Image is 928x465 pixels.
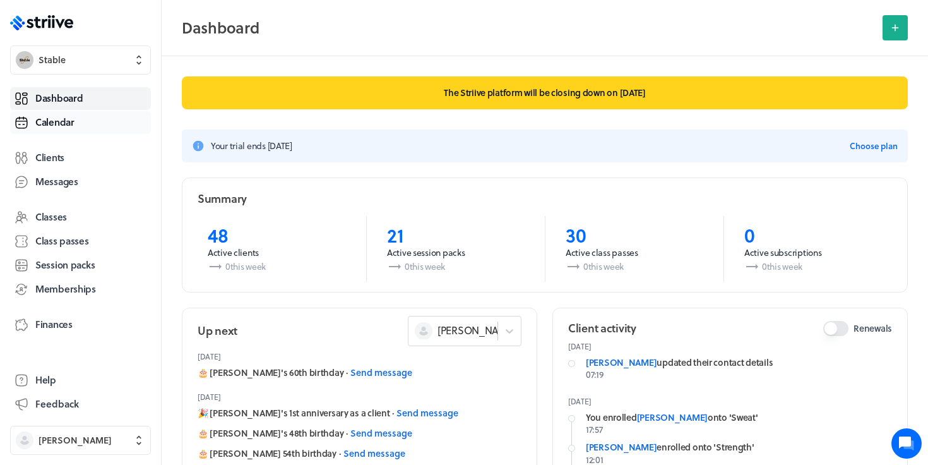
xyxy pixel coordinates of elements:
[10,171,151,193] a: Messages
[586,411,892,424] div: You enrolled onto 'Sweat'
[545,216,723,282] a: 30Active class passes0this week
[39,434,112,447] span: [PERSON_NAME]
[10,111,151,134] a: Calendar
[586,440,657,454] a: [PERSON_NAME]
[850,140,898,152] span: Choose plan
[10,313,151,336] a: Finances
[586,423,892,436] p: 17:57
[198,323,237,339] h2: Up next
[586,368,892,381] p: 07:19
[19,84,234,124] h2: We're here to help. Ask us anything!
[35,282,96,296] span: Memberships
[208,259,346,274] p: 0 this week
[10,206,151,229] a: Classes
[211,140,850,152] h3: Your trial ends [DATE]
[10,369,151,392] a: Help
[35,373,56,387] span: Help
[891,428,922,459] iframe: gist-messenger-bubble-iframe
[198,447,521,460] div: 🎂 [PERSON_NAME] 54th birthday
[437,323,516,337] span: [PERSON_NAME]
[568,396,892,406] p: [DATE]
[387,259,525,274] p: 0 this week
[723,216,902,282] a: 0Active subscriptions0this week
[387,224,525,246] p: 21
[35,151,64,164] span: Clients
[850,140,898,152] button: Choose plan
[346,366,348,379] span: ·
[187,216,366,282] a: 48Active clients0this week
[35,92,83,105] span: Dashboard
[744,259,882,274] p: 0 this week
[198,427,521,440] div: 🎂 [PERSON_NAME]'s 48th birthday
[396,407,458,420] button: Send message
[387,246,525,259] p: Active session packs
[350,366,412,379] button: Send message
[35,397,79,411] span: Feedback
[566,259,703,274] p: 0 this week
[10,254,151,277] a: Session packs
[198,387,521,407] header: [DATE]
[339,447,341,460] span: ·
[182,76,908,109] p: The Striive platform will be closing down on [DATE]
[366,216,545,282] a: 21Active session packs0this week
[198,366,521,379] div: 🎂 [PERSON_NAME]'s 60th birthday
[10,393,151,416] button: Feedback
[854,322,892,335] span: Renewals
[586,441,892,454] div: enrolled onto 'Strength'
[35,116,74,129] span: Calendar
[20,147,233,172] button: New conversation
[392,407,394,420] span: ·
[198,191,247,207] h2: Summary
[744,246,882,259] p: Active subscriptions
[10,278,151,301] a: Memberships
[81,155,152,165] span: New conversation
[744,224,882,246] p: 0
[182,15,875,40] h2: Dashboard
[198,407,521,420] div: 🎉 [PERSON_NAME]'s 1st anniversary as a client
[637,411,708,424] a: [PERSON_NAME]
[37,217,225,243] input: Search articles
[35,318,73,331] span: Finances
[10,45,151,75] button: StableStable
[568,341,892,351] p: [DATE]
[586,356,657,369] a: [PERSON_NAME]
[19,61,234,82] h1: Hi [PERSON_NAME]
[16,51,33,69] img: Stable
[823,321,848,336] button: Renewals
[10,230,151,253] a: Class passes
[10,147,151,169] a: Clients
[35,234,89,248] span: Class passes
[586,356,892,369] div: updated their contact details
[17,196,235,212] p: Find an answer quickly
[35,210,67,224] span: Classes
[208,224,346,246] p: 48
[39,54,66,66] span: Stable
[350,427,412,440] button: Send message
[208,246,346,259] p: Active clients
[35,175,78,188] span: Messages
[10,426,151,455] button: [PERSON_NAME]
[346,427,348,440] span: ·
[568,320,636,336] h2: Client activity
[566,246,703,259] p: Active class passes
[343,447,405,460] button: Send message
[198,346,521,366] header: [DATE]
[35,258,95,272] span: Session packs
[566,224,703,246] p: 30
[10,87,151,110] a: Dashboard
